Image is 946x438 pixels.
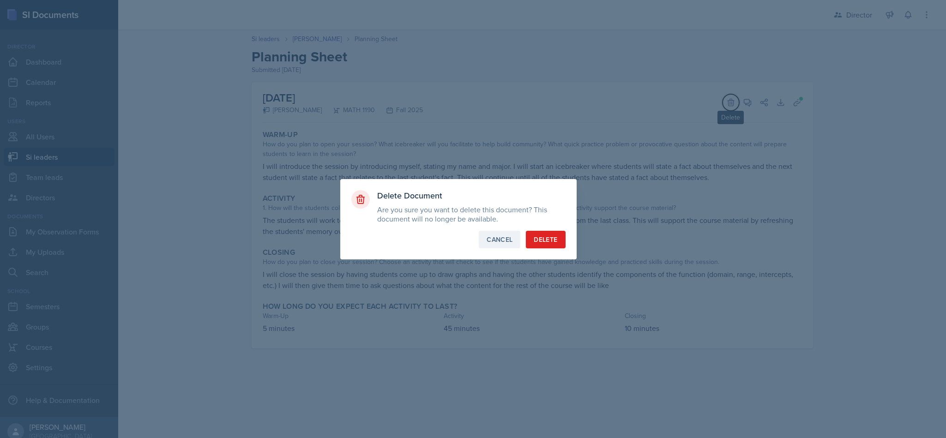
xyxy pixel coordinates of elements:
[377,190,566,201] h3: Delete Document
[526,231,565,248] button: Delete
[534,235,557,244] div: Delete
[487,235,512,244] div: Cancel
[479,231,520,248] button: Cancel
[377,205,566,223] p: Are you sure you want to delete this document? This document will no longer be available.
